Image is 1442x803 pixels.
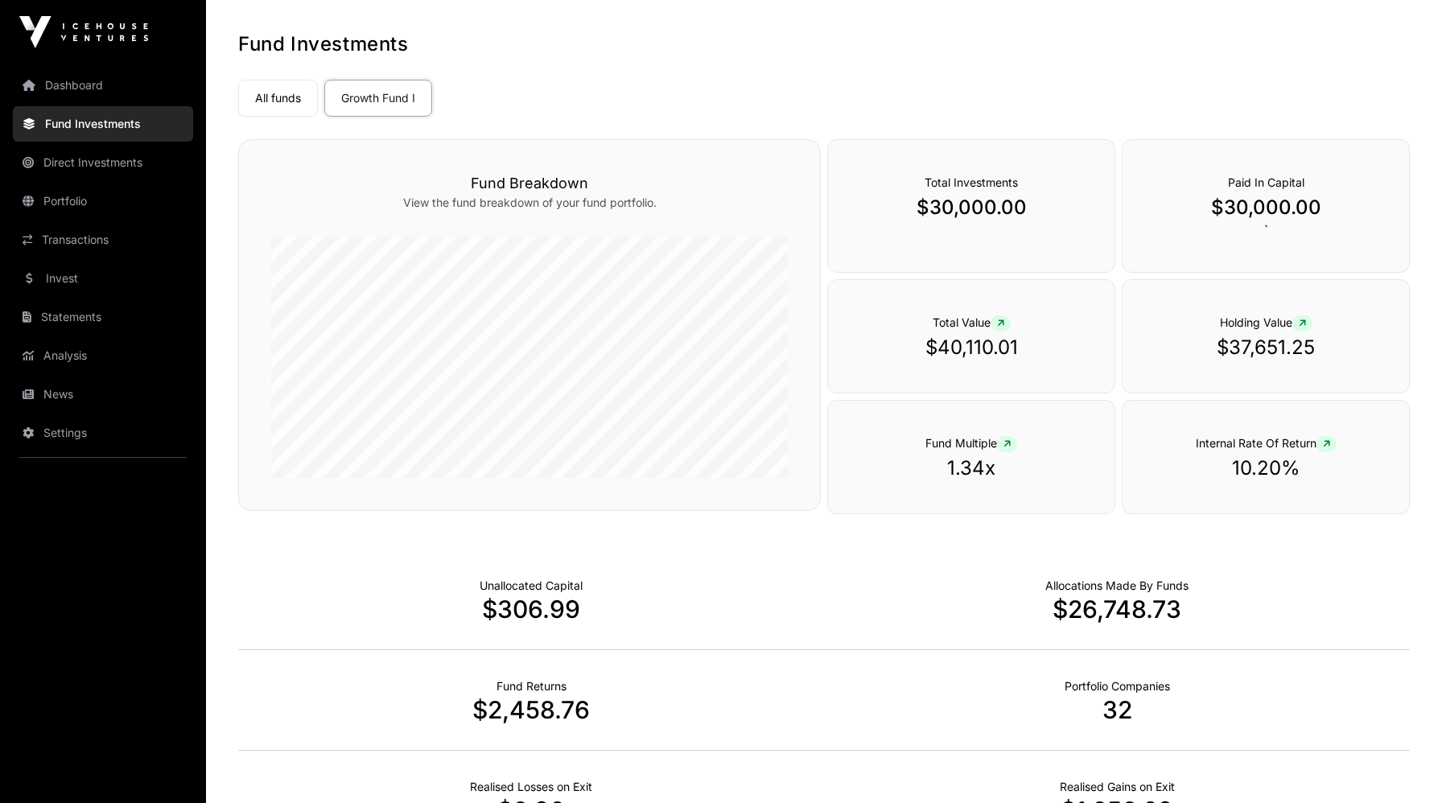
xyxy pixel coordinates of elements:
[13,377,193,412] a: News
[1155,335,1377,360] p: $37,651.25
[470,779,592,795] p: Net Realised on Negative Exits
[860,195,1082,220] p: $30,000.00
[925,436,1017,450] span: Fund Multiple
[13,261,193,296] a: Invest
[19,16,148,48] img: Icehouse Ventures Logo
[1220,315,1312,329] span: Holding Value
[13,68,193,103] a: Dashboard
[480,578,583,594] p: Cash not yet allocated
[13,299,193,335] a: Statements
[1196,436,1337,450] span: Internal Rate Of Return
[13,106,193,142] a: Fund Investments
[824,695,1410,724] p: 32
[1045,578,1189,594] p: Capital Deployed Into Companies
[1065,678,1170,694] p: Number of Companies Deployed Into
[860,335,1082,360] p: $40,110.01
[238,80,318,117] a: All funds
[496,678,566,694] p: Realised Returns from Funds
[13,222,193,257] a: Transactions
[238,695,824,724] p: $2,458.76
[271,172,788,195] h3: Fund Breakdown
[13,183,193,219] a: Portfolio
[13,338,193,373] a: Analysis
[1155,455,1377,481] p: 10.20%
[925,175,1018,189] span: Total Investments
[238,31,1410,57] h1: Fund Investments
[1228,175,1304,189] span: Paid In Capital
[324,80,432,117] a: Growth Fund I
[13,415,193,451] a: Settings
[271,195,788,211] p: View the fund breakdown of your fund portfolio.
[238,595,824,624] p: $306.99
[13,145,193,180] a: Direct Investments
[824,595,1410,624] p: $26,748.73
[1060,779,1175,795] p: Net Realised on Positive Exits
[1155,195,1377,220] p: $30,000.00
[1362,726,1442,803] iframe: Chat Widget
[860,455,1082,481] p: 1.34x
[1122,139,1410,273] div: `
[933,315,1011,329] span: Total Value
